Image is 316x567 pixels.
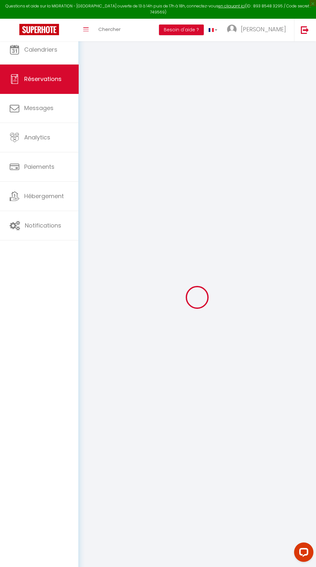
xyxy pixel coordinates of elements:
[301,26,309,34] img: logout
[218,3,245,9] a: en cliquant ici
[159,25,204,35] button: Besoin d'aide ?
[289,540,316,567] iframe: LiveChat chat widget
[222,19,294,41] a: ... [PERSON_NAME]
[24,46,57,54] span: Calendriers
[25,221,61,229] span: Notifications
[24,163,54,171] span: Paiements
[24,133,50,141] span: Analytics
[19,24,59,35] img: Super Booking
[24,192,64,200] span: Hébergement
[241,25,286,33] span: [PERSON_NAME]
[98,26,121,33] span: Chercher
[24,104,54,112] span: Messages
[94,19,125,41] a: Chercher
[24,75,62,83] span: Réservations
[227,25,237,34] img: ...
